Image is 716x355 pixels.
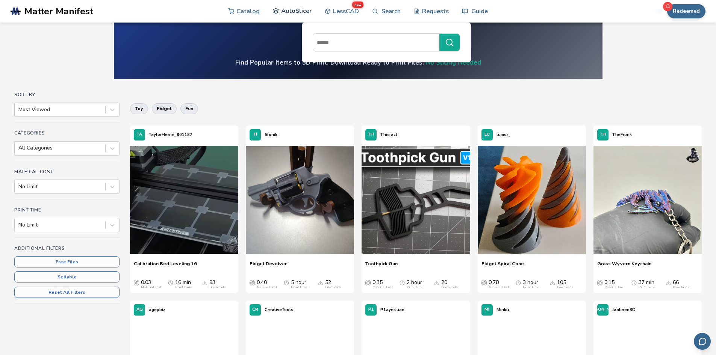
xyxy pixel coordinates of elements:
span: Average Cost [365,279,371,286]
div: Downloads [673,286,689,289]
span: Downloads [202,279,207,286]
h4: Categories [14,130,120,136]
span: Downloads [550,279,555,286]
span: TH [600,132,606,137]
h4: Print Time [14,207,120,213]
button: Redeemed [667,4,705,18]
button: fidget [152,103,177,114]
a: Toothpick Gun [365,261,398,272]
span: TA [137,132,142,137]
div: 16 min [175,279,192,289]
span: FI [254,132,257,137]
span: Downloads [666,279,671,286]
button: toy [130,103,148,114]
span: LU [484,132,490,137]
span: Downloads [318,279,323,286]
div: 0.03 [141,279,161,289]
div: Print Time [175,286,192,289]
div: 5 hour [291,279,307,289]
p: Thisfact [380,131,397,139]
div: Print Time [523,286,539,289]
h4: Additional Filters [14,246,120,251]
div: 66 [673,279,689,289]
h4: Find Popular Items to 3D Print. Download Ready to Print Files. [235,58,481,67]
div: 93 [209,279,226,289]
div: Material Cost [489,286,509,289]
div: 0.15 [604,279,625,289]
p: fifonik [265,131,277,139]
button: Send feedback via email [694,333,711,350]
a: Calibration Bed Leveling 16 [134,261,197,272]
span: Average Print Time [631,279,637,286]
div: 2 hour [407,279,423,289]
span: Matter Manifest [24,6,93,17]
div: 52 [325,279,342,289]
input: No Limit [18,184,20,190]
span: Average Print Time [168,279,173,286]
span: Average Cost [597,279,602,286]
p: TheFronk [612,131,632,139]
a: Grass Wyvern Keychain [597,261,651,272]
button: Sellable [14,271,120,282]
button: fun [180,103,198,114]
span: Average Cost [481,279,487,286]
span: Average Cost [250,279,255,286]
div: 0.78 [489,279,509,289]
p: P1ayerJuan [380,306,404,314]
span: [PERSON_NAME] [585,307,621,312]
div: Print Time [407,286,423,289]
div: Downloads [325,286,342,289]
div: Downloads [209,286,226,289]
a: No Slicing Needed [426,58,481,67]
span: AG [136,307,143,312]
h4: Material Cost [14,169,120,174]
span: Average Cost [134,279,139,286]
div: Downloads [557,286,574,289]
div: 37 min [639,279,655,289]
div: 105 [557,279,574,289]
span: CR [252,307,258,312]
span: new [352,2,363,8]
p: agepbiz [149,306,165,314]
div: Material Cost [141,286,161,289]
button: Reset All Filters [14,287,120,298]
span: MI [484,307,489,312]
p: Minkix [497,306,510,314]
div: Material Cost [604,286,625,289]
input: All Categories [18,145,20,151]
div: 0.35 [372,279,393,289]
span: TH [368,132,374,137]
h4: Sort By [14,92,120,97]
div: Material Cost [257,286,277,289]
div: 0.40 [257,279,277,289]
p: TaylorHerrin_861187 [149,131,192,139]
p: lumor_ [497,131,510,139]
div: Print Time [291,286,307,289]
span: Average Print Time [400,279,405,286]
a: Fidget Spiral Cone [481,261,524,272]
p: CreativeTools [265,306,293,314]
span: P1 [368,307,374,312]
div: 20 [441,279,458,289]
div: Material Cost [372,286,393,289]
div: Print Time [639,286,655,289]
button: Free Files [14,256,120,267]
p: Jaatinen3D [612,306,636,314]
input: No Limit [18,222,20,228]
input: Most Viewed [18,107,20,113]
span: Average Print Time [284,279,289,286]
div: 3 hour [523,279,539,289]
span: Average Print Time [516,279,521,286]
a: Fidget Revolver [250,261,287,272]
span: Downloads [434,279,439,286]
div: Downloads [441,286,458,289]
